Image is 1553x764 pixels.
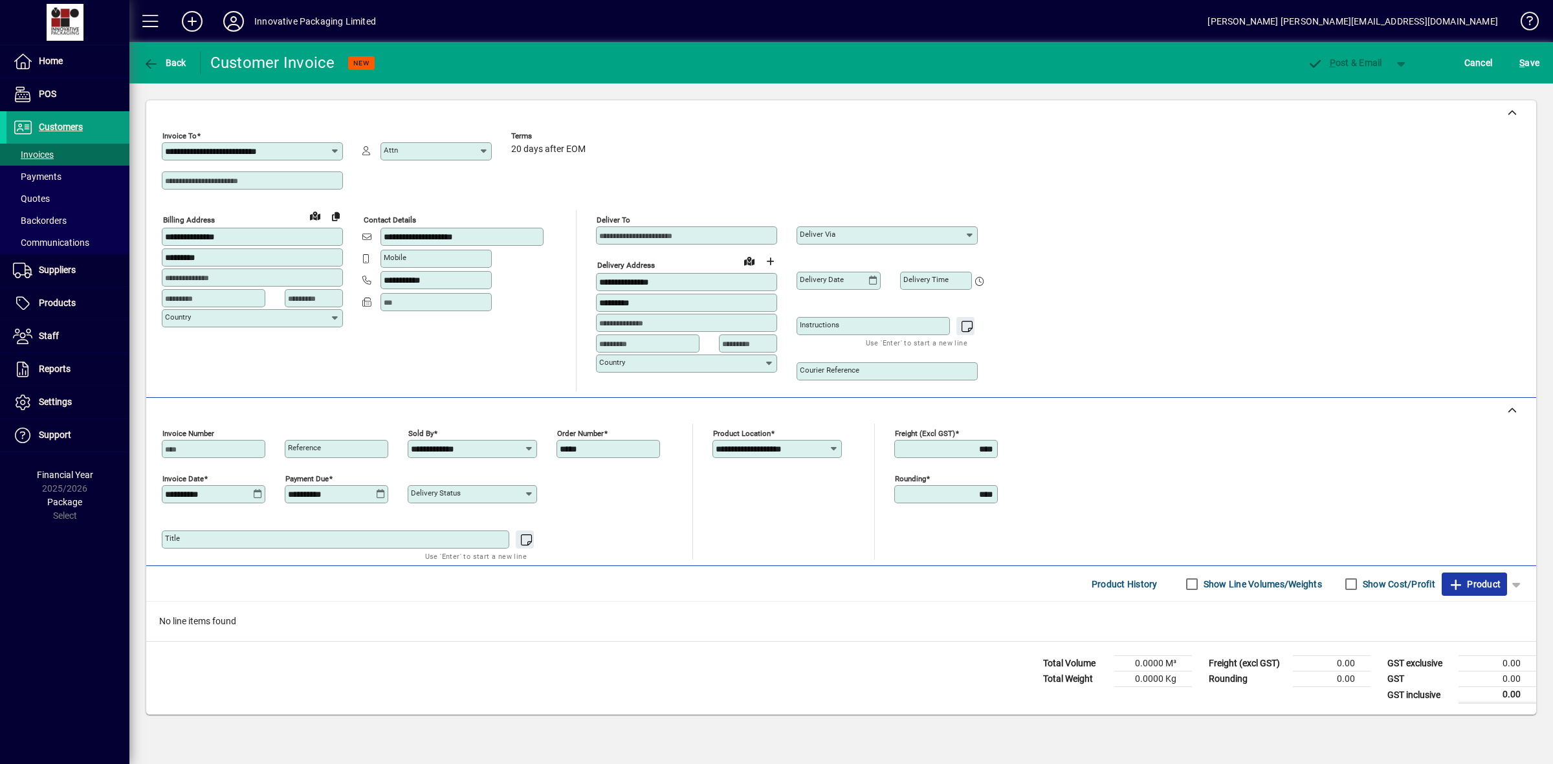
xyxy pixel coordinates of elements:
[1516,51,1543,74] button: Save
[162,474,204,483] mat-label: Invoice date
[288,443,321,452] mat-label: Reference
[1459,656,1536,671] td: 0.00
[210,52,335,73] div: Customer Invoice
[140,51,190,74] button: Back
[1301,51,1389,74] button: Post & Email
[1381,687,1459,703] td: GST inclusive
[213,10,254,33] button: Profile
[1037,671,1114,687] td: Total Weight
[1293,671,1371,687] td: 0.00
[1448,574,1501,595] span: Product
[1114,656,1192,671] td: 0.0000 M³
[39,298,76,308] span: Products
[1459,671,1536,687] td: 0.00
[557,429,604,438] mat-label: Order number
[39,122,83,132] span: Customers
[13,193,50,204] span: Quotes
[146,602,1536,641] div: No line items found
[39,89,56,99] span: POS
[1459,687,1536,703] td: 0.00
[1092,574,1158,595] span: Product History
[1464,52,1493,73] span: Cancel
[425,549,527,563] mat-hint: Use 'Enter' to start a new line
[6,144,129,166] a: Invoices
[6,254,129,287] a: Suppliers
[903,275,949,284] mat-label: Delivery time
[353,59,369,67] span: NEW
[129,51,201,74] app-page-header-button: Back
[39,364,71,374] span: Reports
[866,335,967,350] mat-hint: Use 'Enter' to start a new line
[511,132,589,140] span: Terms
[1330,58,1336,68] span: P
[162,429,214,438] mat-label: Invoice number
[39,331,59,341] span: Staff
[1519,58,1525,68] span: S
[895,429,955,438] mat-label: Freight (excl GST)
[1086,573,1163,596] button: Product History
[800,275,844,284] mat-label: Delivery date
[325,206,346,226] button: Copy to Delivery address
[597,215,630,224] mat-label: Deliver To
[6,386,129,419] a: Settings
[6,78,129,111] a: POS
[254,11,376,32] div: Innovative Packaging Limited
[800,320,839,329] mat-label: Instructions
[408,429,434,438] mat-label: Sold by
[13,171,61,182] span: Payments
[1511,3,1537,45] a: Knowledge Base
[1381,671,1459,687] td: GST
[13,215,67,226] span: Backorders
[384,253,406,262] mat-label: Mobile
[6,287,129,320] a: Products
[1461,51,1496,74] button: Cancel
[800,366,859,375] mat-label: Courier Reference
[143,58,186,68] span: Back
[1202,671,1293,687] td: Rounding
[47,497,82,507] span: Package
[305,205,325,226] a: View on map
[1307,58,1382,68] span: ost & Email
[6,188,129,210] a: Quotes
[1381,656,1459,671] td: GST exclusive
[1360,578,1435,591] label: Show Cost/Profit
[39,430,71,440] span: Support
[1201,578,1322,591] label: Show Line Volumes/Weights
[1293,656,1371,671] td: 0.00
[6,210,129,232] a: Backorders
[165,312,191,322] mat-label: Country
[6,320,129,353] a: Staff
[1442,573,1507,596] button: Product
[171,10,213,33] button: Add
[165,534,180,543] mat-label: Title
[6,166,129,188] a: Payments
[411,488,461,497] mat-label: Delivery status
[6,419,129,452] a: Support
[162,131,197,140] mat-label: Invoice To
[800,230,835,239] mat-label: Deliver via
[1037,656,1114,671] td: Total Volume
[511,144,586,155] span: 20 days after EOM
[285,474,329,483] mat-label: Payment due
[1114,671,1192,687] td: 0.0000 Kg
[6,45,129,78] a: Home
[599,358,625,367] mat-label: Country
[739,250,760,271] a: View on map
[13,149,54,160] span: Invoices
[1207,11,1498,32] div: [PERSON_NAME] [PERSON_NAME][EMAIL_ADDRESS][DOMAIN_NAME]
[384,146,398,155] mat-label: Attn
[895,474,926,483] mat-label: Rounding
[37,470,93,480] span: Financial Year
[713,429,771,438] mat-label: Product location
[39,397,72,407] span: Settings
[1202,656,1293,671] td: Freight (excl GST)
[39,265,76,275] span: Suppliers
[39,56,63,66] span: Home
[1519,52,1539,73] span: ave
[6,353,129,386] a: Reports
[13,237,89,248] span: Communications
[6,232,129,254] a: Communications
[760,251,780,272] button: Choose address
